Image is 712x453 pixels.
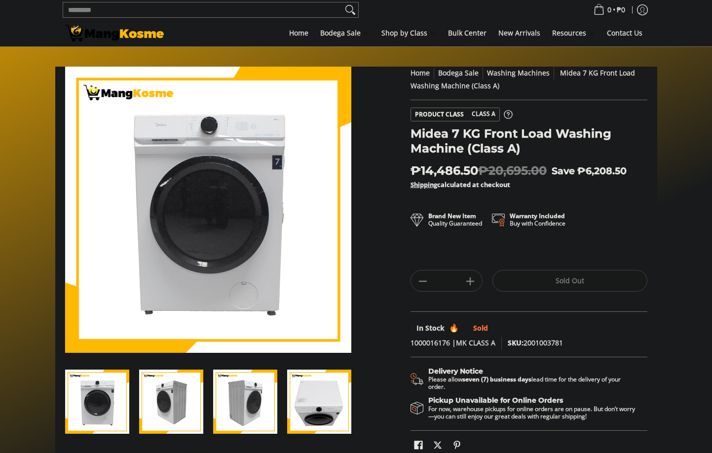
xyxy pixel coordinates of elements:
del: ₱20,695.00 [478,163,547,178]
p: For now, warehouse pickups for online orders are on pause. But don’t worry—you can still enjoy ou... [428,405,637,420]
span: Home [289,28,308,38]
span: In Stock [416,323,445,333]
img: Midea 7 KG Front Load Washing Machine (Class A)-4 [287,370,351,434]
img: Midea 7 KG Front Load Washing Machine (Class A) | Mang Kosme [65,25,164,41]
strong: Pickup Unavailable for Online Orders [428,396,563,405]
span: ₱14,486.50 [411,163,547,178]
span: Sold [473,323,488,333]
p: Buy with Confidence [510,212,565,227]
button: Search [342,2,358,17]
a: Washing Machines [487,68,550,77]
span: Midea 7 KG Front Load Washing Machine (Class A) [411,68,635,90]
a: Home [284,20,313,46]
span: 1000016176 |MK CLASS A [411,338,495,347]
h1: Midea 7 KG Front Load Washing Machine (Class A) [411,126,647,156]
span: Contact Us [607,28,642,38]
img: Midea 7 KG Front Load Washing Machine (Class A)-3 [213,370,277,434]
a: Product Class Class A [411,108,513,121]
a: Bulk Center [443,20,491,46]
nav: Breadcrumbs [411,67,647,92]
span: Product Class [411,108,468,121]
span: Resources [552,27,595,39]
button: Shipping & Delivery [411,367,637,391]
strong: Delivery Notice [428,367,483,376]
a: Home [411,68,430,77]
span: SKU: [508,338,524,347]
a: Shipping [411,180,437,189]
span: ₱0 [615,6,627,13]
strong: seven (7) business days [462,375,531,383]
span: 2001003781 [508,338,563,347]
a: Contact Us [602,20,647,46]
span: ₱6,208.50 [577,165,627,177]
span: 10 [463,323,471,333]
img: Midea 7 KG Front Load Washing Machine (Class A)-2 [139,370,203,434]
span: Class A [468,108,499,120]
strong: Warranty Included [510,212,565,220]
span: 0 [411,323,414,333]
strong: calculated at checkout [411,180,510,189]
a: New Arrivals [493,20,545,46]
img: Midea 7 KG Front Load Washing Machine (Class A)-1 [65,370,129,434]
span: Save [552,165,575,177]
span: Shop by Class [381,27,436,39]
nav: Main Menu [174,20,647,46]
span: Bodega Sale [320,27,370,39]
a: Bodega Sale [315,20,375,46]
span: • [591,4,628,15]
strong: Brand New Item [428,212,476,220]
a: Bodega Sale [438,68,479,77]
span: 0 [606,6,613,13]
span: New Arrivals [498,28,540,38]
a: Shop by Class [376,20,441,46]
p: Please allow lead time for the delivery of your order. [428,376,637,390]
a: Resources [547,20,600,46]
span: Bulk Center [448,28,487,38]
p: Quality Guaranteed [428,212,482,227]
img: Midea 7 KG Front Load Washing Machine (Class A) [65,67,351,353]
